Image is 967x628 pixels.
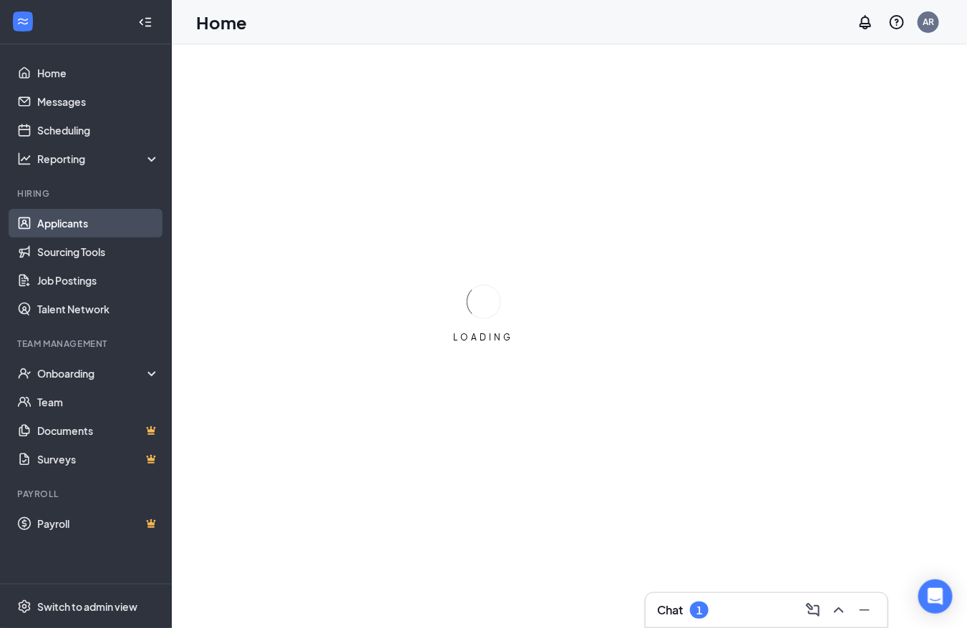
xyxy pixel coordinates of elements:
[918,579,953,614] div: Open Intercom Messenger
[17,488,157,500] div: Payroll
[830,602,847,619] svg: ChevronUp
[37,237,160,266] a: Sourcing Tools
[37,445,160,474] a: SurveysCrown
[827,599,850,622] button: ChevronUp
[37,209,160,237] a: Applicants
[853,599,876,622] button: Minimize
[802,599,825,622] button: ComposeMessage
[196,10,247,34] h1: Home
[888,14,905,31] svg: QuestionInfo
[37,599,137,614] div: Switch to admin view
[17,366,31,381] svg: UserCheck
[37,152,160,166] div: Reporting
[138,15,152,29] svg: Collapse
[657,602,683,618] h3: Chat
[923,16,934,28] div: AR
[17,599,31,614] svg: Settings
[856,602,873,619] svg: Minimize
[448,331,520,343] div: LOADING
[17,338,157,350] div: Team Management
[857,14,874,31] svg: Notifications
[37,295,160,323] a: Talent Network
[37,416,160,445] a: DocumentsCrown
[37,388,160,416] a: Team
[37,509,160,538] a: PayrollCrown
[17,187,157,200] div: Hiring
[37,87,160,116] a: Messages
[37,59,160,87] a: Home
[696,604,702,617] div: 1
[37,116,160,144] a: Scheduling
[37,366,147,381] div: Onboarding
[17,152,31,166] svg: Analysis
[16,14,30,29] svg: WorkstreamLogo
[805,602,822,619] svg: ComposeMessage
[37,266,160,295] a: Job Postings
